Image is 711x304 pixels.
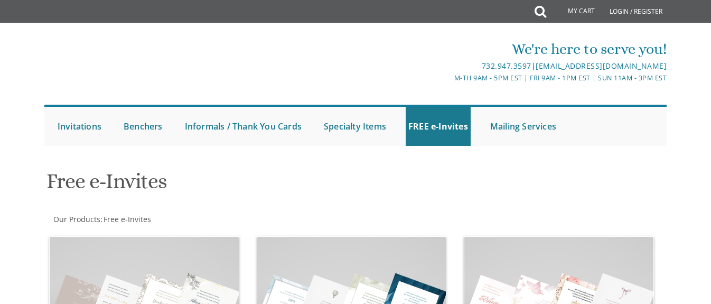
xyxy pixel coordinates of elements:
[52,214,100,224] a: Our Products
[321,107,389,146] a: Specialty Items
[44,214,355,225] div: :
[55,107,104,146] a: Invitations
[488,107,559,146] a: Mailing Services
[46,170,454,201] h1: Free e-Invites
[545,1,602,22] a: My Cart
[536,61,667,71] a: [EMAIL_ADDRESS][DOMAIN_NAME]
[252,39,667,60] div: We're here to serve you!
[102,214,151,224] a: Free e-Invites
[104,214,151,224] span: Free e-Invites
[482,61,531,71] a: 732.947.3597
[406,107,471,146] a: FREE e-Invites
[252,60,667,72] div: |
[121,107,165,146] a: Benchers
[182,107,304,146] a: Informals / Thank You Cards
[252,72,667,84] div: M-Th 9am - 5pm EST | Fri 9am - 1pm EST | Sun 11am - 3pm EST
